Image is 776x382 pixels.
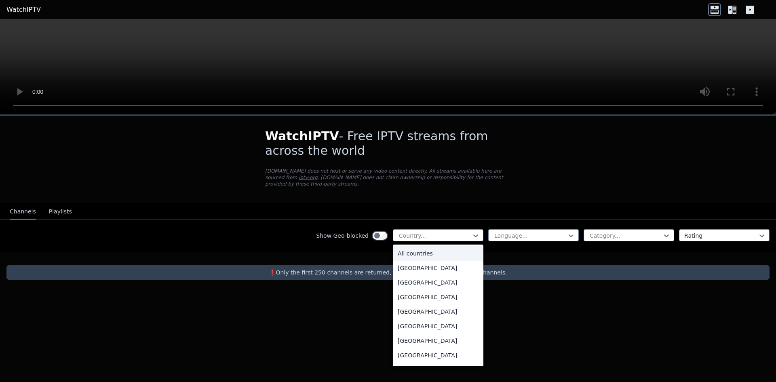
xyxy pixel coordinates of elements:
div: Aruba [393,363,483,377]
div: [GEOGRAPHIC_DATA] [393,261,483,275]
a: iptv-org [299,175,318,180]
button: Playlists [49,204,72,219]
a: WatchIPTV [6,5,41,15]
div: [GEOGRAPHIC_DATA] [393,319,483,333]
span: WatchIPTV [265,129,339,143]
div: All countries [393,246,483,261]
div: [GEOGRAPHIC_DATA] [393,348,483,363]
label: Show Geo-blocked [316,232,369,240]
button: Channels [10,204,36,219]
div: [GEOGRAPHIC_DATA] [393,290,483,304]
div: [GEOGRAPHIC_DATA] [393,275,483,290]
h1: - Free IPTV streams from across the world [265,129,511,158]
p: ❗️Only the first 250 channels are returned, use the filters to narrow down channels. [10,268,766,276]
p: [DOMAIN_NAME] does not host or serve any video content directly. All streams available here are s... [265,168,511,187]
div: [GEOGRAPHIC_DATA] [393,333,483,348]
div: [GEOGRAPHIC_DATA] [393,304,483,319]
